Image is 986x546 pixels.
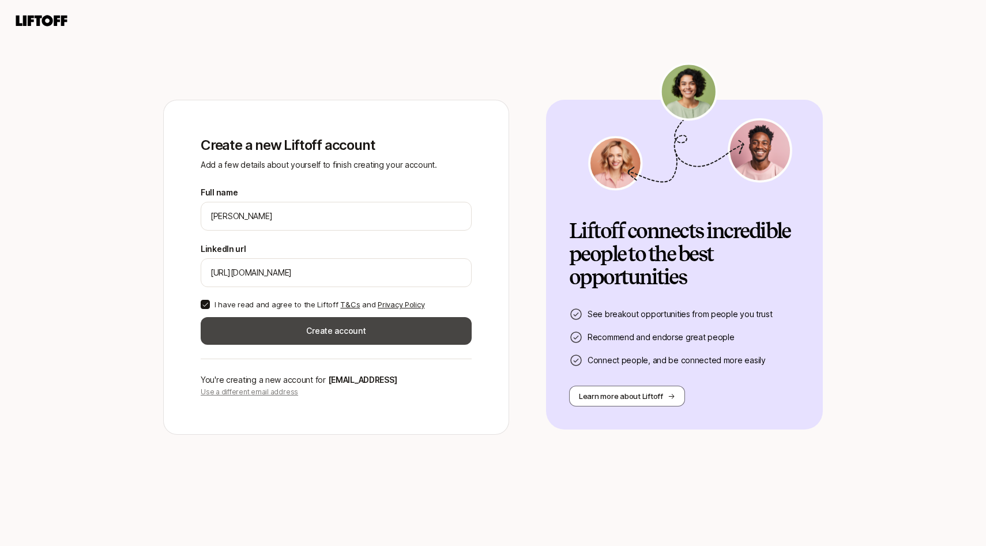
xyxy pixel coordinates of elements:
[569,220,800,289] h2: Liftoff connects incredible people to the best opportunities
[210,209,462,223] input: e.g. Melanie Perkins
[201,233,364,235] p: We'll use Divya as your preferred name.
[201,373,472,387] p: You're creating a new account for
[328,375,397,385] span: [EMAIL_ADDRESS]
[586,62,794,191] img: signup-banner
[201,186,238,199] label: Full name
[214,299,424,310] p: I have read and agree to the Liftoff and
[201,317,472,345] button: Create account
[588,307,773,321] p: See breakout opportunities from people you trust
[588,353,766,367] p: Connect people, and be connected more easily
[378,300,424,309] a: Privacy Policy
[569,386,685,406] button: Learn more about Liftoff
[340,300,360,309] a: T&Cs
[201,387,472,397] p: Use a different email address
[201,137,472,153] p: Create a new Liftoff account
[210,266,462,280] input: e.g. https://www.linkedin.com/in/melanie-perkins
[588,330,734,344] p: Recommend and endorse great people
[201,242,246,256] label: LinkedIn url
[201,300,210,309] button: I have read and agree to the Liftoff T&Cs and Privacy Policy
[201,158,472,172] p: Add a few details about yourself to finish creating your account.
